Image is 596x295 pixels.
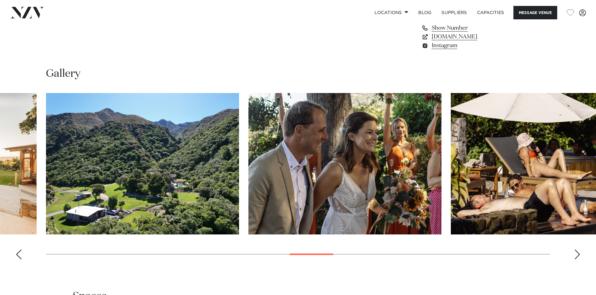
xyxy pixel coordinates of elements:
[369,6,413,19] a: Locations
[421,32,523,41] a: [DOMAIN_NAME]
[436,6,472,19] a: SUPPLIERS
[472,6,509,19] a: Capacities
[10,7,44,18] img: nzv-logo.png
[421,24,523,32] a: Show Number
[46,67,80,81] h2: Gallery
[513,6,557,19] button: Message Venue
[248,93,441,234] swiper-slide: 16 / 29
[421,41,523,50] a: Instagram
[413,6,436,19] a: BLOG
[46,93,239,234] swiper-slide: 15 / 29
